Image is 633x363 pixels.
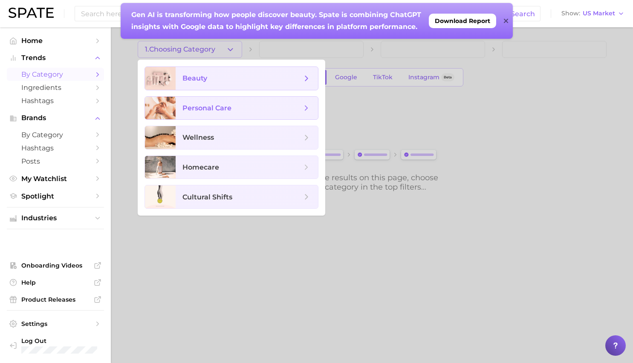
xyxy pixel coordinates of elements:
[21,54,90,62] span: Trends
[7,155,104,168] a: Posts
[21,37,90,45] span: Home
[21,214,90,222] span: Industries
[7,334,104,356] a: Log out. Currently logged in with e-mail rachel.bronstein@loreal.com.
[80,6,501,21] input: Search here for a brand, industry, or ingredient
[7,293,104,306] a: Product Releases
[138,60,325,216] ul: 1.Choosing Category
[7,81,104,94] a: Ingredients
[7,317,104,330] a: Settings
[21,157,90,165] span: Posts
[7,141,104,155] a: Hashtags
[7,128,104,141] a: by Category
[21,296,90,303] span: Product Releases
[7,52,104,64] button: Trends
[21,84,90,92] span: Ingredients
[182,193,232,201] span: cultural shifts
[7,212,104,225] button: Industries
[7,276,104,289] a: Help
[559,8,627,19] button: ShowUS Market
[21,320,90,328] span: Settings
[21,175,90,183] span: My Watchlist
[7,94,104,107] a: Hashtags
[583,11,615,16] span: US Market
[21,70,90,78] span: by Category
[21,262,90,269] span: Onboarding Videos
[21,192,90,200] span: Spotlight
[7,112,104,124] button: Brands
[511,10,535,18] span: Search
[7,259,104,272] a: Onboarding Videos
[21,144,90,152] span: Hashtags
[182,133,214,141] span: wellness
[561,11,580,16] span: Show
[21,337,107,345] span: Log Out
[21,131,90,139] span: by Category
[7,68,104,81] a: by Category
[182,74,207,82] span: beauty
[182,104,231,112] span: personal care
[21,97,90,105] span: Hashtags
[9,8,54,18] img: SPATE
[7,34,104,47] a: Home
[21,114,90,122] span: Brands
[21,279,90,286] span: Help
[7,172,104,185] a: My Watchlist
[182,163,219,171] span: homecare
[7,190,104,203] a: Spotlight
